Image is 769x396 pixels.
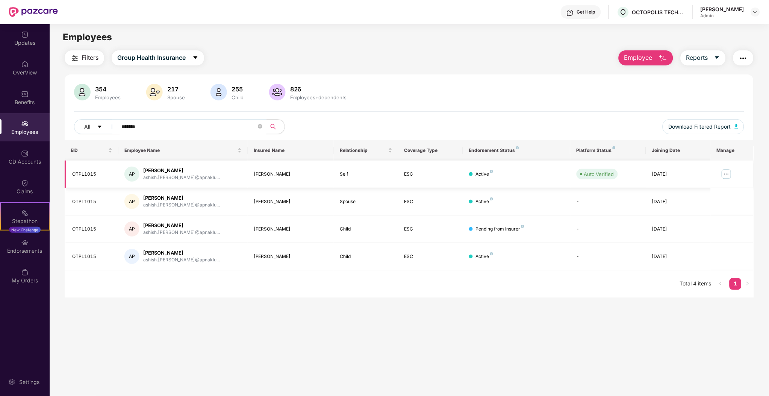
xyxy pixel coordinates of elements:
div: Employees+dependents [289,94,348,100]
div: AP [124,167,139,182]
img: svg+xml;base64,PHN2ZyB4bWxucz0iaHR0cDovL3d3dy53My5vcmcvMjAwMC9zdmciIHdpZHRoPSI4IiBoZWlnaHQ9IjgiIH... [490,197,493,200]
li: Next Page [742,278,754,290]
img: svg+xml;base64,PHN2ZyB4bWxucz0iaHR0cDovL3d3dy53My5vcmcvMjAwMC9zdmciIHhtbG5zOnhsaW5rPSJodHRwOi8vd3... [74,84,91,100]
img: svg+xml;base64,PHN2ZyBpZD0iSGVscC0zMngzMiIgeG1sbnM9Imh0dHA6Ly93d3cudzMub3JnLzIwMDAvc3ZnIiB3aWR0aD... [566,9,574,17]
img: svg+xml;base64,PHN2ZyB4bWxucz0iaHR0cDovL3d3dy53My5vcmcvMjAwMC9zdmciIHdpZHRoPSI4IiBoZWlnaHQ9IjgiIH... [490,170,493,173]
img: svg+xml;base64,PHN2ZyB4bWxucz0iaHR0cDovL3d3dy53My5vcmcvMjAwMC9zdmciIHdpZHRoPSI4IiBoZWlnaHQ9IjgiIH... [490,252,493,255]
img: svg+xml;base64,PHN2ZyB4bWxucz0iaHR0cDovL3d3dy53My5vcmcvMjAwMC9zdmciIHdpZHRoPSIyMSIgaGVpZ2h0PSIyMC... [21,209,29,217]
img: svg+xml;base64,PHN2ZyB4bWxucz0iaHR0cDovL3d3dy53My5vcmcvMjAwMC9zdmciIHdpZHRoPSI4IiBoZWlnaHQ9IjgiIH... [521,225,524,228]
div: ESC [404,171,457,178]
div: ashish.[PERSON_NAME]@apnaklu... [143,229,220,236]
span: O [621,8,626,17]
li: 1 [730,278,742,290]
span: caret-down [714,55,720,61]
span: left [718,281,723,286]
button: Group Health Insurancecaret-down [112,50,204,65]
img: svg+xml;base64,PHN2ZyB4bWxucz0iaHR0cDovL3d3dy53My5vcmcvMjAwMC9zdmciIHhtbG5zOnhsaW5rPSJodHRwOi8vd3... [735,124,739,129]
img: svg+xml;base64,PHN2ZyBpZD0iQ0RfQWNjb3VudHMiIGRhdGEtbmFtZT0iQ0QgQWNjb3VudHMiIHhtbG5zPSJodHRwOi8vd3... [21,150,29,157]
div: [PERSON_NAME] [254,171,328,178]
a: 1 [730,278,742,289]
div: 217 [166,85,186,93]
div: Endorsement Status [469,147,565,153]
span: search [266,124,281,130]
div: AP [124,222,139,237]
td: - [571,215,646,243]
div: OTPL1015 [72,226,112,233]
div: Admin [701,13,744,19]
div: OTPL1015 [72,171,112,178]
span: EID [71,147,107,153]
li: Total 4 items [680,278,711,290]
span: close-circle [258,123,262,130]
div: ashish.[PERSON_NAME]@apnaklu... [143,202,220,209]
span: Group Health Insurance [117,53,186,62]
div: 255 [230,85,245,93]
span: right [745,281,750,286]
div: Active [476,171,493,178]
img: svg+xml;base64,PHN2ZyB4bWxucz0iaHR0cDovL3d3dy53My5vcmcvMjAwMC9zdmciIHdpZHRoPSIyNCIgaGVpZ2h0PSIyNC... [70,54,79,63]
img: manageButton [721,168,733,180]
div: Child [230,94,245,100]
div: AP [124,194,139,209]
div: 354 [94,85,122,93]
span: Employee Name [124,147,236,153]
div: OCTOPOLIS TECHNOLOGIES PRIVATE LIMITED [632,9,685,16]
div: ashish.[PERSON_NAME]@apnaklu... [143,256,220,264]
th: Employee Name [118,140,248,161]
img: svg+xml;base64,PHN2ZyBpZD0iU2V0dGluZy0yMHgyMCIgeG1sbnM9Imh0dHA6Ly93d3cudzMub3JnLzIwMDAvc3ZnIiB3aW... [8,378,15,386]
span: Employees [63,32,112,42]
div: [PERSON_NAME] [143,194,220,202]
li: Previous Page [715,278,727,290]
img: svg+xml;base64,PHN2ZyB4bWxucz0iaHR0cDovL3d3dy53My5vcmcvMjAwMC9zdmciIHdpZHRoPSI4IiBoZWlnaHQ9IjgiIH... [516,146,519,149]
img: svg+xml;base64,PHN2ZyB4bWxucz0iaHR0cDovL3d3dy53My5vcmcvMjAwMC9zdmciIHhtbG5zOnhsaW5rPSJodHRwOi8vd3... [210,84,227,100]
div: Stepathon [1,217,49,225]
img: svg+xml;base64,PHN2ZyB4bWxucz0iaHR0cDovL3d3dy53My5vcmcvMjAwMC9zdmciIHhtbG5zOnhsaW5rPSJodHRwOi8vd3... [146,84,163,100]
span: Download Filtered Report [669,123,731,131]
img: svg+xml;base64,PHN2ZyB4bWxucz0iaHR0cDovL3d3dy53My5vcmcvMjAwMC9zdmciIHdpZHRoPSI4IiBoZWlnaHQ9IjgiIH... [613,146,616,149]
img: New Pazcare Logo [9,7,58,17]
span: Filters [82,53,98,62]
span: caret-down [192,55,198,61]
img: svg+xml;base64,PHN2ZyB4bWxucz0iaHR0cDovL3d3dy53My5vcmcvMjAwMC9zdmciIHhtbG5zOnhsaW5rPSJodHRwOi8vd3... [658,54,668,63]
div: Self [340,171,392,178]
div: [PERSON_NAME] [254,198,328,205]
img: svg+xml;base64,PHN2ZyBpZD0iRW1wbG95ZWVzIiB4bWxucz0iaHR0cDovL3d3dy53My5vcmcvMjAwMC9zdmciIHdpZHRoPS... [21,120,29,127]
div: New Challenge [9,227,41,233]
img: svg+xml;base64,PHN2ZyBpZD0iRHJvcGRvd24tMzJ4MzIiIHhtbG5zPSJodHRwOi8vd3d3LnczLm9yZy8yMDAwL3N2ZyIgd2... [752,9,758,15]
span: Relationship [340,147,387,153]
th: EID [65,140,118,161]
img: svg+xml;base64,PHN2ZyBpZD0iRW5kb3JzZW1lbnRzIiB4bWxucz0iaHR0cDovL3d3dy53My5vcmcvMjAwMC9zdmciIHdpZH... [21,239,29,246]
div: [PERSON_NAME] [143,222,220,229]
td: - [571,188,646,215]
div: Child [340,253,392,260]
div: [PERSON_NAME] [254,226,328,233]
img: svg+xml;base64,PHN2ZyBpZD0iTXlfT3JkZXJzIiBkYXRhLW5hbWU9Ik15IE9yZGVycyIgeG1sbnM9Imh0dHA6Ly93d3cudz... [21,269,29,276]
div: [DATE] [652,226,705,233]
img: svg+xml;base64,PHN2ZyBpZD0iQ2xhaW0iIHhtbG5zPSJodHRwOi8vd3d3LnczLm9yZy8yMDAwL3N2ZyIgd2lkdGg9IjIwIi... [21,179,29,187]
th: Insured Name [248,140,334,161]
button: Reportscaret-down [681,50,726,65]
div: ESC [404,226,457,233]
img: svg+xml;base64,PHN2ZyBpZD0iQmVuZWZpdHMiIHhtbG5zPSJodHRwOi8vd3d3LnczLm9yZy8yMDAwL3N2ZyIgd2lkdGg9Ij... [21,90,29,98]
img: svg+xml;base64,PHN2ZyBpZD0iVXBkYXRlZCIgeG1sbnM9Imh0dHA6Ly93d3cudzMub3JnLzIwMDAvc3ZnIiB3aWR0aD0iMj... [21,31,29,38]
span: Reports [686,53,708,62]
div: Spouse [340,198,392,205]
div: Active [476,198,493,205]
div: Pending from Insurer [476,226,524,233]
th: Relationship [334,140,398,161]
button: search [266,119,285,134]
button: left [715,278,727,290]
button: Allcaret-down [74,119,120,134]
th: Manage [711,140,754,161]
div: Settings [17,378,42,386]
div: [PERSON_NAME] [143,249,220,256]
div: OTPL1015 [72,198,112,205]
button: right [742,278,754,290]
div: Employees [94,94,122,100]
img: svg+xml;base64,PHN2ZyBpZD0iSG9tZSIgeG1sbnM9Imh0dHA6Ly93d3cudzMub3JnLzIwMDAvc3ZnIiB3aWR0aD0iMjAiIG... [21,61,29,68]
div: Auto Verified [584,170,614,178]
td: - [571,243,646,270]
th: Coverage Type [398,140,463,161]
div: ashish.[PERSON_NAME]@apnaklu... [143,174,220,181]
img: svg+xml;base64,PHN2ZyB4bWxucz0iaHR0cDovL3d3dy53My5vcmcvMjAwMC9zdmciIHdpZHRoPSIyNCIgaGVpZ2h0PSIyNC... [739,54,748,63]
